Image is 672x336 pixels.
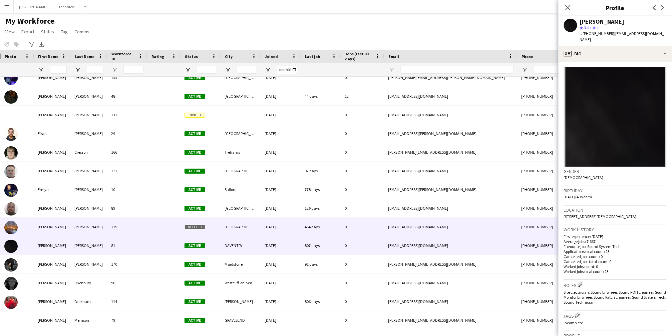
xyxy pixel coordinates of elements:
div: [PERSON_NAME] [34,162,70,180]
span: | [EMAIL_ADDRESS][DOMAIN_NAME] [580,31,664,42]
span: Active [185,94,205,99]
div: 0 [341,274,384,292]
div: 0 [341,199,384,217]
span: Status [41,29,54,35]
div: Packham [70,292,107,311]
span: Active [185,169,205,174]
div: [PERSON_NAME][EMAIL_ADDRESS][PERSON_NAME][DOMAIN_NAME] [384,68,518,87]
div: [PERSON_NAME][EMAIL_ADDRESS][DOMAIN_NAME] [384,311,518,329]
p: Cancelled jobs total count: 0 [564,259,667,264]
span: Active [185,318,205,323]
a: Export [19,27,37,36]
div: 0 [341,106,384,124]
h3: Work history [564,227,667,233]
div: [DATE] [261,292,301,311]
button: Open Filter Menu [522,67,528,73]
div: [EMAIL_ADDRESS][DOMAIN_NAME] [384,292,518,311]
div: [EMAIL_ADDRESS][DOMAIN_NAME] [384,274,518,292]
div: [DATE] [261,106,301,124]
div: [PERSON_NAME] [34,87,70,105]
span: [DEMOGRAPHIC_DATA] [564,175,604,180]
span: Active [185,131,205,136]
span: Rating [151,54,164,59]
div: [PERSON_NAME] [70,180,107,199]
div: 0 [341,68,384,87]
img: George Dunbar [4,258,18,272]
div: Emlyn [34,180,70,199]
div: 0 [341,311,384,329]
span: Active [185,281,205,286]
div: [DATE] [261,274,301,292]
div: [DATE] [261,124,301,143]
span: Joined [265,54,278,59]
h3: Birthday [564,188,667,194]
p: Worked jobs count: 0 [564,264,667,269]
div: 0 [341,236,384,255]
div: 48 [107,87,147,105]
div: [PHONE_NUMBER] [518,68,603,87]
div: [EMAIL_ADDRESS][DOMAIN_NAME] [384,106,518,124]
img: Eiran Simpson [4,128,18,141]
input: City Filter Input [237,66,257,74]
div: 0 [341,255,384,273]
button: Open Filter Menu [38,67,44,73]
div: 0 [341,218,384,236]
a: View [3,27,17,36]
img: Felix Milton [4,221,18,234]
div: [DATE] [261,255,301,273]
span: Active [185,75,205,80]
input: Email Filter Input [400,66,514,74]
div: 12 [341,87,384,105]
div: [PERSON_NAME] [34,292,70,311]
img: Elliot Cresson [4,146,18,160]
span: Active [185,187,205,192]
span: [DATE] (49 years) [564,194,592,199]
span: My Workforce [5,16,54,26]
span: Phone [522,54,534,59]
div: [PERSON_NAME] [34,199,70,217]
div: [PHONE_NUMBER] [518,162,603,180]
app-action-btn: Advanced filters [28,40,36,48]
div: [DATE] [261,180,301,199]
h3: Gender [564,168,667,174]
div: [PERSON_NAME] [34,311,70,329]
span: Workforce ID [111,51,135,61]
button: Open Filter Menu [225,67,231,73]
div: GRAVESEND [221,311,261,329]
app-action-btn: Export XLSX [37,40,45,48]
span: Invited [185,113,205,118]
input: Joined Filter Input [277,66,297,74]
button: [PERSON_NAME] [14,0,53,13]
div: [EMAIL_ADDRESS][PERSON_NAME][DOMAIN_NAME] [384,124,518,143]
div: [PERSON_NAME] [34,274,70,292]
div: 126 days [301,199,341,217]
div: [PERSON_NAME] [70,68,107,87]
div: Treharris [221,143,261,161]
div: [PERSON_NAME] [34,106,70,124]
div: [DATE] [261,311,301,329]
span: Not rated [584,25,600,30]
div: 0 [341,180,384,199]
div: 806 days [301,292,341,311]
input: Last Name Filter Input [87,66,103,74]
div: Eiran [34,124,70,143]
div: [GEOGRAPHIC_DATA] [221,218,261,236]
div: [PERSON_NAME][EMAIL_ADDRESS][DOMAIN_NAME] [384,255,518,273]
button: Open Filter Menu [75,67,81,73]
div: 778 days [301,180,341,199]
div: [DATE] [261,162,301,180]
a: Status [38,27,57,36]
img: Emlyn Spiers [4,184,18,197]
span: Jobs (last 90 days) [345,51,372,61]
div: Salford [221,180,261,199]
div: 0 [341,292,384,311]
div: [PHONE_NUMBER] [518,180,603,199]
div: [GEOGRAPHIC_DATA] [221,68,261,87]
div: 166 [107,143,147,161]
button: Open Filter Menu [185,67,191,73]
button: Open Filter Menu [111,67,117,73]
div: [PHONE_NUMBER] [518,199,603,217]
h3: Location [564,207,667,213]
p: Average jobs: 7.667 [564,239,667,244]
div: 119 [107,218,147,236]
